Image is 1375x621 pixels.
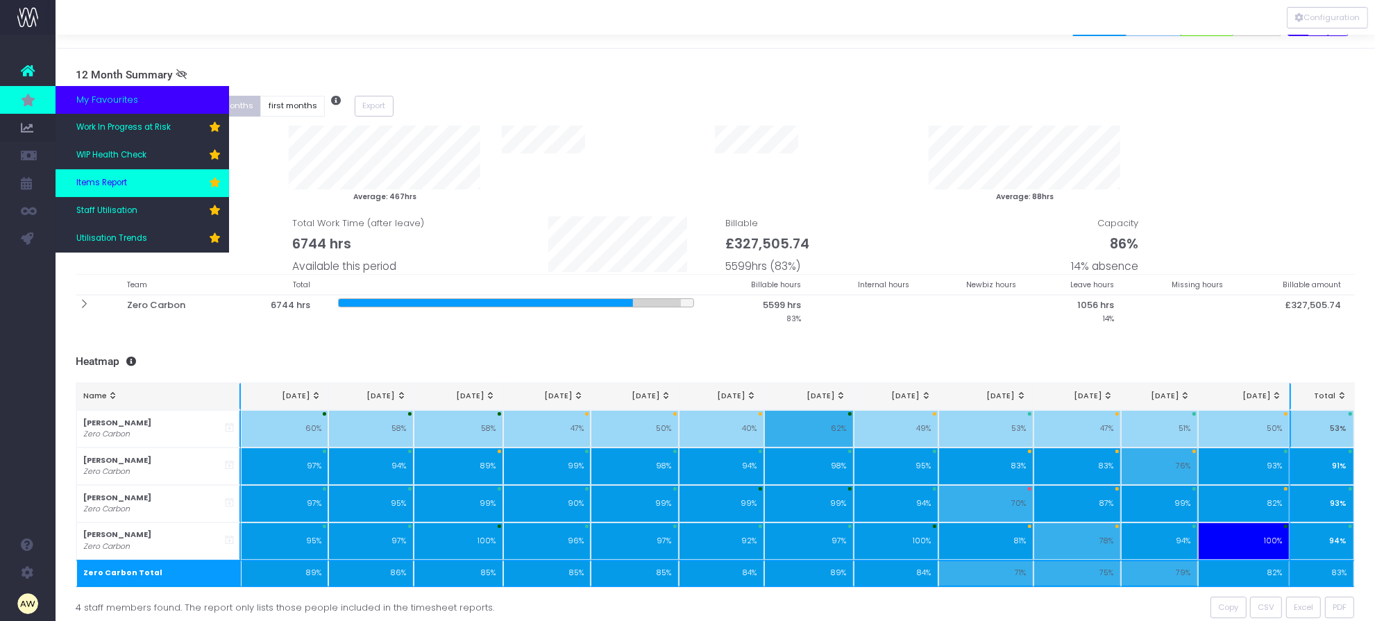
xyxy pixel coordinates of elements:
td: 50% [1198,410,1290,448]
span: 12 Month Summary [76,69,173,82]
td: 49% [854,410,939,448]
small: Team [128,278,148,290]
span: Excel [1294,602,1313,613]
small: Billable amount [1283,278,1341,290]
div: [DATE] [1128,391,1190,402]
div: Name [83,391,233,402]
td: 84% [854,560,939,588]
button: Excel [1286,597,1322,618]
span: Capacity [1071,216,1138,274]
th: £327,505.74 [1237,295,1355,328]
td: 100% [854,522,939,560]
td: 95% [328,485,414,522]
i: Zero Carbon [83,504,130,515]
i: Zero Carbon [83,429,130,440]
th: Dec 24: activate to sort column ascending [503,383,591,410]
span: My Favourites [76,93,138,107]
button: PDF [1325,597,1355,618]
td: 84% [679,560,764,588]
th: Zero Carbon [114,295,232,328]
td: 97% [328,522,414,560]
td: 87% [1034,485,1120,522]
i: Zero Carbon [83,466,130,477]
div: [DATE] [336,391,406,402]
td: 62% [764,410,854,448]
td: 78% [1034,522,1120,560]
button: Copy [1210,597,1247,618]
th: Jan 25: activate to sort column ascending [591,383,678,410]
button: Configuration [1287,7,1368,28]
td: 60% [241,410,328,448]
th: Nov 24: activate to sort column ascending [414,383,503,410]
div: [DATE] [1041,391,1113,402]
td: 99% [591,485,678,522]
small: Leave hours [1071,278,1115,290]
h3: Heatmap [76,355,1356,368]
span: £327,505.74 [725,234,809,254]
td: 40% [679,410,764,448]
th: Aug 25: activate to sort column ascending [1198,383,1290,410]
th: 6744 hrs [232,295,324,328]
th: Jun 25: activate to sort column ascending [1034,383,1120,410]
div: [DATE] [861,391,931,402]
a: Staff Utilisation [56,197,229,225]
img: images/default_profile_image.png [17,593,38,614]
td: 83% [938,448,1034,485]
div: [DATE] [946,391,1027,402]
small: 14% [1104,312,1115,324]
td: 89% [241,560,328,588]
span: Total Work Time (after leave) [292,216,424,274]
td: 89% [764,560,854,588]
td: 83% [1034,448,1120,485]
td: 58% [414,410,503,448]
span: Items Report [76,177,127,189]
td: 79% [1121,560,1198,588]
td: 94% [854,485,939,522]
th: Name: activate to sort column ascending [76,383,241,410]
th: May 25: activate to sort column ascending [938,383,1034,410]
div: 4 staff members found. The report only lists those people included in the timesheet reports. [76,597,705,614]
strong: [PERSON_NAME] [83,418,151,428]
small: Newbiz hours [966,278,1016,290]
span: WIP Health Check [76,149,146,162]
td: 94% [1121,522,1198,560]
span: 1056 hrs [1078,298,1115,312]
small: 83% [786,312,801,324]
th: Oct 24: activate to sort column ascending [328,383,414,410]
td: 81% [938,522,1034,560]
th: Feb 25: activate to sort column ascending [679,383,764,410]
a: WIP Health Check [56,142,229,169]
span: Work In Progress at Risk [76,121,171,134]
td: 53% [1290,410,1354,448]
small: Missing hours [1172,278,1223,290]
span: 5599hrs (83%) [725,258,800,274]
td: 97% [591,522,678,560]
strong: [PERSON_NAME] [83,529,151,540]
span: 6744 hrs [292,234,351,254]
td: 89% [414,448,503,485]
td: 58% [328,410,414,448]
td: 50% [591,410,678,448]
td: 95% [241,522,328,560]
th: Zero Carbon Total [76,560,241,588]
td: 76% [1121,448,1198,485]
td: 100% [414,522,503,560]
th: Total: activate to sort column ascending [1290,383,1354,410]
span: PDF [1333,602,1347,613]
td: 86% [328,560,414,588]
th: Jul 25: activate to sort column ascending [1121,383,1198,410]
td: 47% [503,410,591,448]
span: 5599 hrs [763,298,801,312]
div: [DATE] [421,391,496,402]
div: [DATE] [511,391,584,402]
small: Billable hours [751,278,801,290]
td: 98% [764,448,854,485]
td: 47% [1034,410,1120,448]
small: Average: 88hrs [996,189,1054,202]
i: Zero Carbon [83,541,130,552]
a: Work In Progress at Risk [56,114,229,142]
span: 86% [1110,234,1138,254]
span: 14% absence [1071,258,1138,274]
td: 94% [328,448,414,485]
td: 85% [414,560,503,588]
